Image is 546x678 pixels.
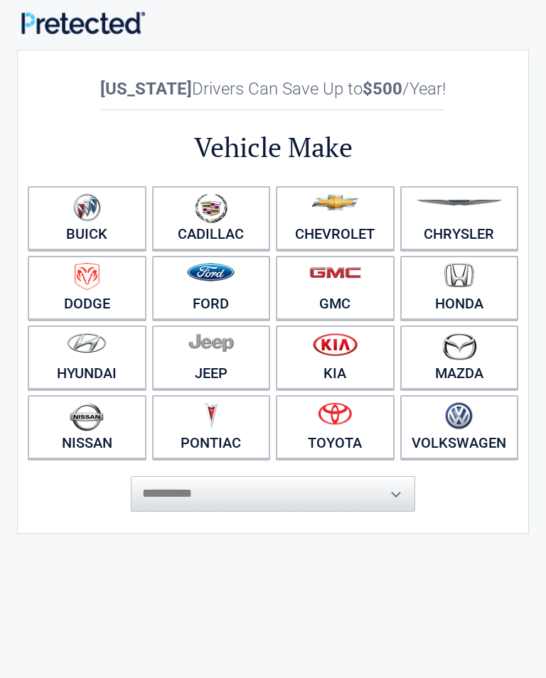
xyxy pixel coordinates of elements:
img: buick [73,193,101,222]
a: Jeep [152,325,271,389]
img: chrysler [416,200,503,206]
a: Nissan [28,395,146,459]
a: Ford [152,256,271,320]
a: Mazda [400,325,519,389]
img: mazda [441,333,477,360]
a: Kia [276,325,395,389]
img: Main Logo [21,11,145,33]
img: toyota [318,402,352,425]
img: pontiac [204,402,218,429]
h2: Drivers Can Save Up to /Year [25,79,521,99]
img: hyundai [67,333,107,353]
a: Volkswagen [400,395,519,459]
img: jeep [188,333,234,353]
a: Honda [400,256,519,320]
img: nissan [70,402,104,431]
img: dodge [75,263,100,291]
img: ford [187,263,235,281]
a: Buick [28,186,146,250]
img: kia [313,333,358,356]
a: Toyota [276,395,395,459]
b: $500 [363,79,402,99]
a: Chevrolet [276,186,395,250]
img: chevrolet [311,195,359,210]
img: volkswagen [445,402,473,430]
img: cadillac [195,193,227,223]
h2: Vehicle Make [25,129,521,166]
a: Hyundai [28,325,146,389]
a: GMC [276,256,395,320]
a: Pontiac [152,395,271,459]
a: Cadillac [152,186,271,250]
a: Dodge [28,256,146,320]
img: gmc [309,267,361,279]
a: Chrysler [400,186,519,250]
b: [US_STATE] [100,79,192,99]
img: honda [444,263,474,288]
